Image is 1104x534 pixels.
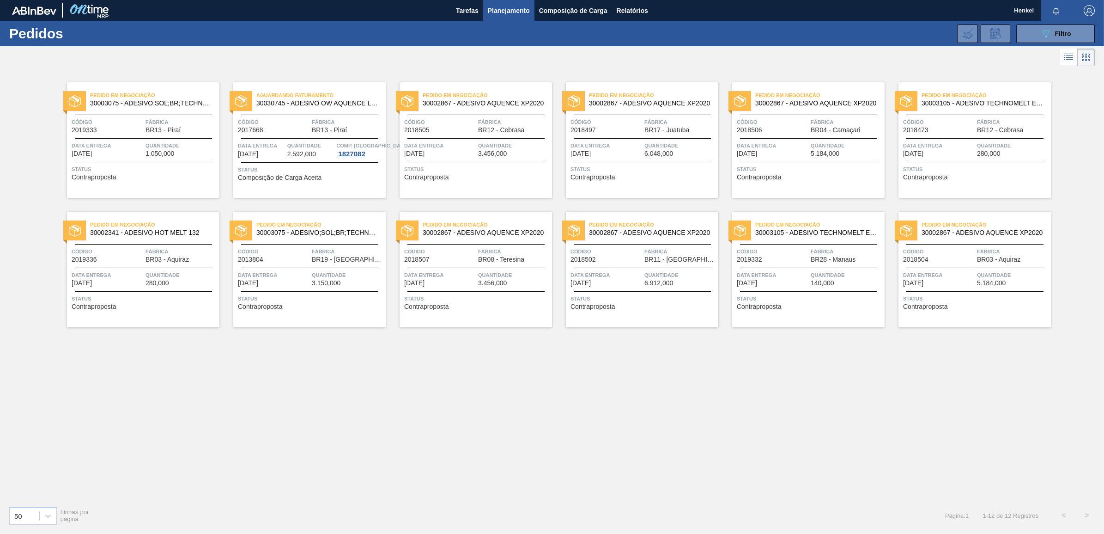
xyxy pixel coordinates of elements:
[404,247,476,256] span: Código
[53,212,219,327] a: statusPedido em Negociação30002341 - ADESIVO HOT MELT 132Código2019336FábricaBR03 - AquirazData e...
[644,247,716,256] span: Fábrica
[53,82,219,198] a: statusPedido em Negociação30003075 - ADESIVO;SOL;BR;TECHNOMELT SUPRA HT 35125Código2019333Fábrica...
[72,280,92,287] span: 17/09/2025
[238,151,258,158] span: 10/09/2025
[69,225,81,237] img: status
[570,247,642,256] span: Código
[238,256,263,263] span: 2013804
[90,100,212,107] span: 30003075 - ADESIVO;SOL;BR;TECHNOMELT SUPRA HT 35125
[146,280,169,287] span: 280,000
[238,294,383,303] span: Status
[644,117,716,127] span: Fábrica
[734,95,746,107] img: status
[312,280,340,287] span: 3.150,000
[977,141,1049,150] span: Quantidade
[312,127,347,134] span: BR13 - Piraí
[404,256,430,263] span: 2018507
[404,150,425,157] span: 11/09/2025
[1016,25,1095,43] button: Filtro
[423,91,552,100] span: Pedido em Negociação
[146,247,217,256] span: Fábrica
[811,256,855,263] span: BR28 - Manaus
[755,91,885,100] span: Pedido em Negociação
[336,150,367,158] div: 1827082
[478,150,507,157] span: 3.456,000
[552,82,718,198] a: statusPedido em Negociação30002867 - ADESIVO AQUENCE XP2020Código2018497FábricaBR17 - JuatubaData...
[1084,5,1095,16] img: Logout
[72,247,143,256] span: Código
[238,127,263,134] span: 2017668
[219,82,386,198] a: statusAguardando Faturamento30030745 - ADESIVO OW AQUENCE LG 30 MCRCódigo2017668FábricaBR13 - Pir...
[146,256,189,263] span: BR03 - Aquiraz
[922,220,1051,229] span: Pedido em Negociação
[238,141,285,150] span: Data entrega
[256,229,378,236] span: 30003075 - ADESIVO;SOL;BR;TECHNOMELT SUPRA HT 35125
[312,256,383,263] span: BR19 - Nova Rio
[478,256,524,263] span: BR08 - Teresina
[644,270,716,280] span: Quantidade
[570,150,591,157] span: 11/09/2025
[983,512,1038,519] span: 1 - 12 de 12 Registros
[401,95,413,107] img: status
[644,150,673,157] span: 6.048,000
[922,91,1051,100] span: Pedido em Negociação
[977,256,1020,263] span: BR03 - Aquiraz
[734,225,746,237] img: status
[900,225,912,237] img: status
[589,220,718,229] span: Pedido em Negociação
[570,174,615,181] span: Contraproposta
[570,165,716,174] span: Status
[568,95,580,107] img: status
[552,212,718,327] a: statusPedido em Negociação30002867 - ADESIVO AQUENCE XP2020Código2018502FábricaBR11 - [GEOGRAPHIC...
[72,117,143,127] span: Código
[755,220,885,229] span: Pedido em Negociação
[478,117,550,127] span: Fábrica
[146,270,217,280] span: Quantidade
[737,150,757,157] span: 12/09/2025
[287,141,334,150] span: Quantidade
[903,117,975,127] span: Código
[903,127,928,134] span: 2018473
[811,127,860,134] span: BR04 - Camaçari
[238,270,309,280] span: Data entrega
[336,141,383,158] a: Comp. [GEOGRAPHIC_DATA]1827082
[945,512,969,519] span: Página : 1
[72,256,97,263] span: 2019336
[235,225,247,237] img: status
[72,174,116,181] span: Contraproposta
[737,165,882,174] span: Status
[903,280,923,287] span: 29/09/2025
[72,127,97,134] span: 2019333
[404,174,449,181] span: Contraproposta
[72,270,143,280] span: Data entrega
[977,117,1049,127] span: Fábrica
[401,225,413,237] img: status
[737,256,762,263] span: 2019332
[238,280,258,287] span: 17/09/2025
[568,225,580,237] img: status
[903,294,1049,303] span: Status
[478,280,507,287] span: 3.456,000
[287,151,316,158] span: 2.592,000
[423,220,552,229] span: Pedido em Negociação
[718,212,885,327] a: statusPedido em Negociação30003105 - ADESIVO TECHNOMELT EM 362Código2019332FábricaBR28 - ManausDa...
[811,280,834,287] span: 140,000
[1077,49,1095,66] div: Visão em Cards
[903,141,975,150] span: Data entrega
[404,117,476,127] span: Código
[811,150,839,157] span: 5.184,000
[404,270,476,280] span: Data entrega
[423,229,545,236] span: 30002867 - ADESIVO AQUENCE XP2020
[72,294,217,303] span: Status
[1052,504,1075,527] button: <
[1055,30,1071,37] span: Filtro
[644,280,673,287] span: 6.912,000
[146,127,181,134] span: BR13 - Piraí
[811,270,882,280] span: Quantidade
[312,270,383,280] span: Quantidade
[737,270,808,280] span: Data entrega
[238,303,283,310] span: Contraproposta
[903,174,948,181] span: Contraproposta
[72,150,92,157] span: 09/09/2025
[589,91,718,100] span: Pedido em Negociação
